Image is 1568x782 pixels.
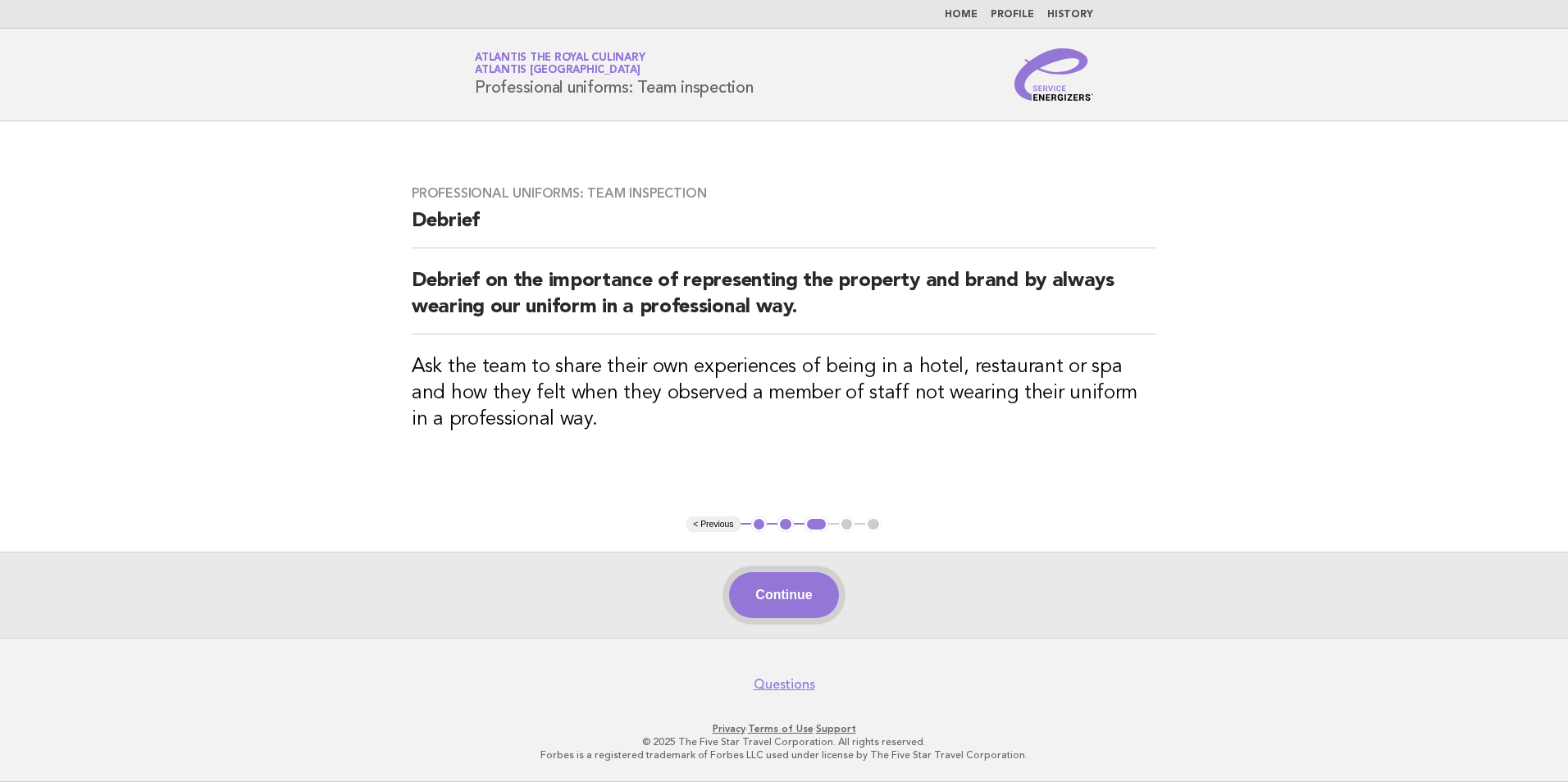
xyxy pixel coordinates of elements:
a: Terms of Use [748,723,814,734]
button: 3 [805,516,828,533]
span: Atlantis [GEOGRAPHIC_DATA] [475,66,640,76]
h3: Ask the team to share their own experiences of being in a hotel, restaurant or spa and how they f... [412,354,1156,433]
a: Privacy [713,723,745,734]
p: © 2025 The Five Star Travel Corporation. All rights reserved. [282,735,1286,748]
h2: Debrief [412,208,1156,248]
h1: Professional uniforms: Team inspection [475,53,754,96]
p: Forbes is a registered trademark of Forbes LLC used under license by The Five Star Travel Corpora... [282,748,1286,762]
button: Continue [729,572,838,618]
a: Home [945,10,978,20]
a: Atlantis the Royal CulinaryAtlantis [GEOGRAPHIC_DATA] [475,52,645,75]
button: 2 [777,516,794,533]
a: Questions [754,676,815,693]
button: 1 [751,516,768,533]
p: · · [282,722,1286,735]
button: < Previous [686,516,740,533]
a: Profile [991,10,1034,20]
a: Support [816,723,856,734]
a: History [1047,10,1093,20]
h3: Professional uniforms: Team inspection [412,185,1156,202]
h2: Debrief on the importance of representing the property and brand by always wearing our uniform in... [412,268,1156,334]
img: Service Energizers [1014,48,1093,101]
